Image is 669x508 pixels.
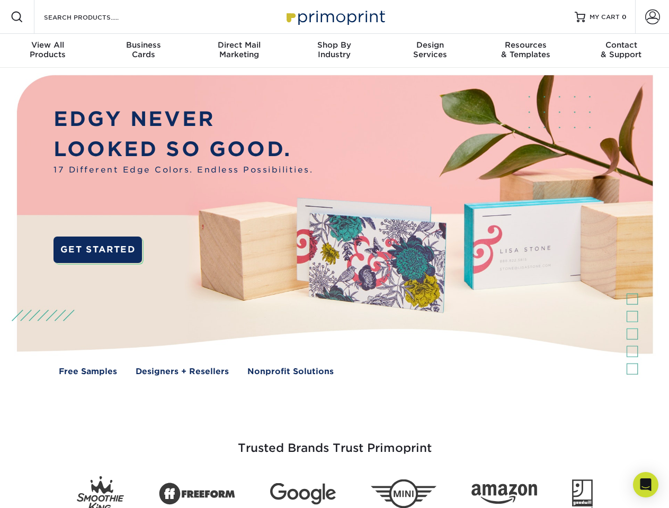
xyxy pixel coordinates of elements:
img: Google [270,483,336,505]
h3: Trusted Brands Trust Primoprint [25,416,645,468]
div: Cards [95,40,191,59]
a: BusinessCards [95,34,191,68]
img: Amazon [471,484,537,504]
span: Contact [574,40,669,50]
p: EDGY NEVER [53,104,313,134]
div: Open Intercom Messenger [633,472,658,497]
a: Resources& Templates [478,34,573,68]
a: Shop ByIndustry [287,34,382,68]
img: Primoprint [282,5,388,28]
span: 0 [622,13,627,21]
a: DesignServices [382,34,478,68]
div: & Templates [478,40,573,59]
iframe: Google Customer Reviews [3,476,90,504]
input: SEARCH PRODUCTS..... [43,11,146,23]
span: MY CART [590,13,620,22]
span: Design [382,40,478,50]
span: 17 Different Edge Colors. Endless Possibilities. [53,164,313,176]
span: Direct Mail [191,40,287,50]
a: Contact& Support [574,34,669,68]
a: Free Samples [59,366,117,378]
a: Designers + Resellers [136,366,229,378]
span: Shop By [287,40,382,50]
div: Industry [287,40,382,59]
img: Goodwill [572,479,593,508]
a: Nonprofit Solutions [247,366,334,378]
p: LOOKED SO GOOD. [53,134,313,165]
div: Marketing [191,40,287,59]
div: Services [382,40,478,59]
span: Business [95,40,191,50]
a: Direct MailMarketing [191,34,287,68]
a: GET STARTED [53,237,142,263]
span: Resources [478,40,573,50]
div: & Support [574,40,669,59]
